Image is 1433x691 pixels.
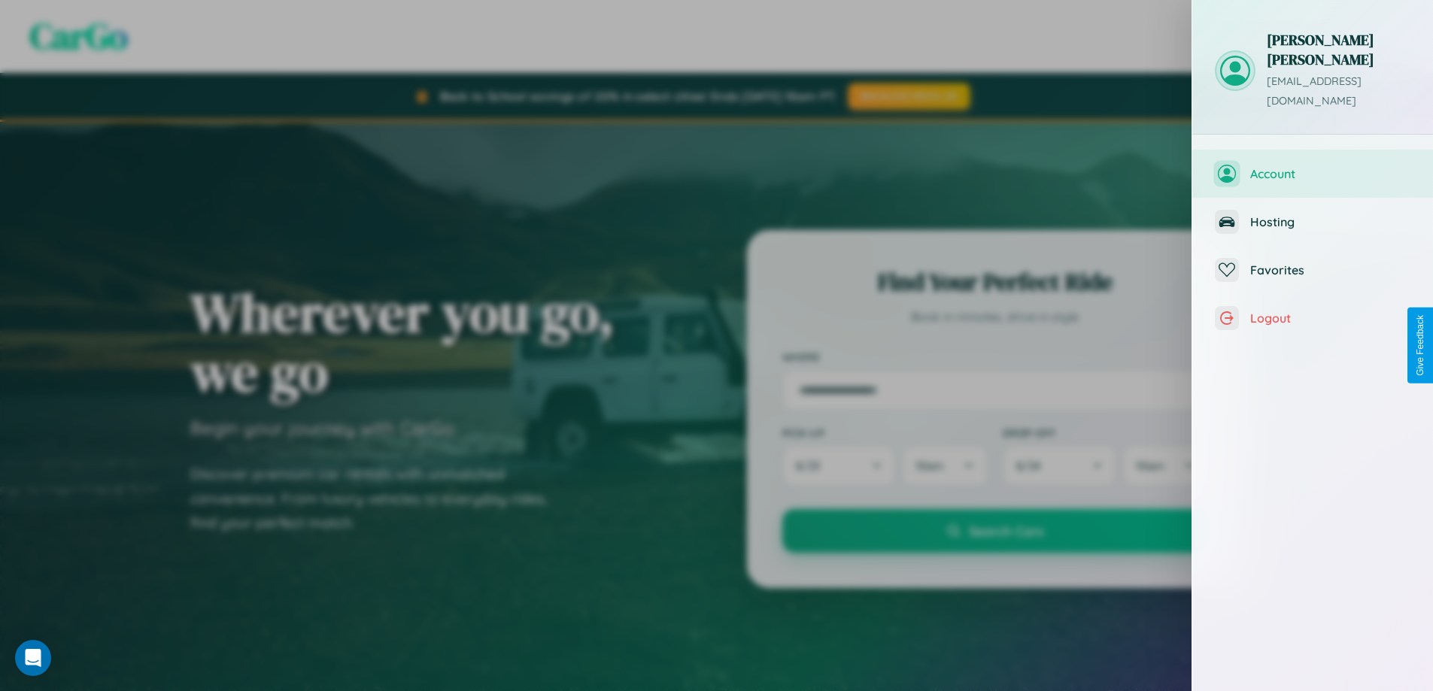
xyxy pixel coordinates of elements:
h3: [PERSON_NAME] [PERSON_NAME] [1267,30,1410,69]
button: Logout [1192,294,1433,342]
div: Give Feedback [1415,315,1425,376]
span: Favorites [1250,262,1410,277]
p: [EMAIL_ADDRESS][DOMAIN_NAME] [1267,72,1410,111]
span: Logout [1250,311,1410,326]
div: Open Intercom Messenger [15,640,51,676]
button: Account [1192,150,1433,198]
span: Account [1250,166,1410,181]
button: Favorites [1192,246,1433,294]
button: Hosting [1192,198,1433,246]
span: Hosting [1250,214,1410,229]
